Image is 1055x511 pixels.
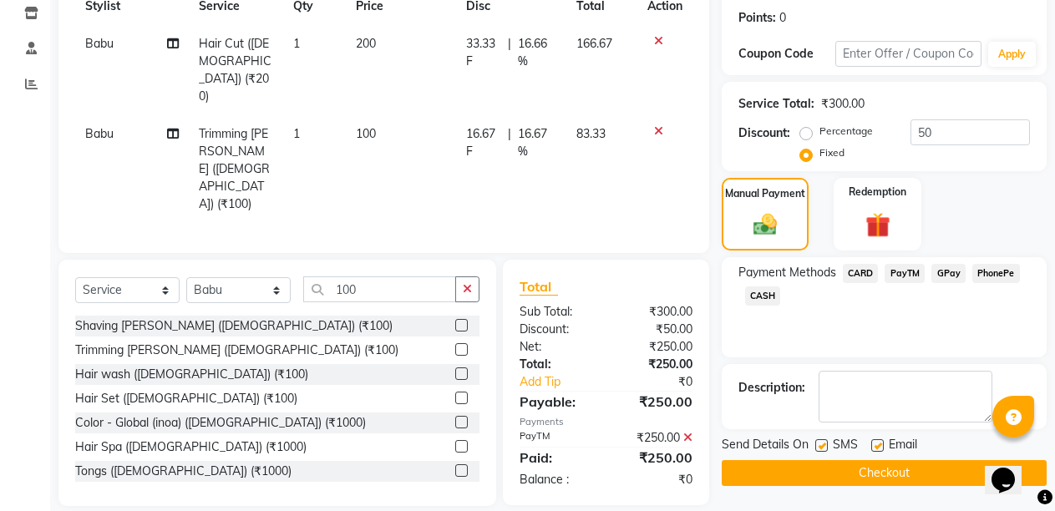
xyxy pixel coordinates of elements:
[508,35,511,70] span: |
[507,321,606,338] div: Discount:
[779,9,786,27] div: 0
[849,185,906,200] label: Redemption
[745,286,781,306] span: CASH
[819,145,845,160] label: Fixed
[858,210,899,240] img: _gift.svg
[507,373,622,391] a: Add Tip
[835,41,981,67] input: Enter Offer / Coupon Code
[466,125,502,160] span: 16.67 F
[988,42,1036,67] button: Apply
[738,45,835,63] div: Coupon Code
[75,390,297,407] div: Hair Set ([DEMOGRAPHIC_DATA]) (₹100)
[606,471,704,488] div: ₹0
[507,429,606,447] div: PayTM
[75,342,398,359] div: Trimming [PERSON_NAME] ([DEMOGRAPHIC_DATA]) (₹100)
[520,278,558,296] span: Total
[75,317,393,335] div: Shaving [PERSON_NAME] ([DEMOGRAPHIC_DATA]) (₹100)
[606,356,704,373] div: ₹250.00
[520,415,692,429] div: Payments
[85,36,114,51] span: Babu
[622,373,705,391] div: ₹0
[889,436,917,457] span: Email
[843,264,879,283] span: CARD
[972,264,1020,283] span: PhonePe
[507,338,606,356] div: Net:
[356,126,376,141] span: 100
[293,36,300,51] span: 1
[821,95,865,113] div: ₹300.00
[819,124,873,139] label: Percentage
[466,35,502,70] span: 33.33 F
[738,124,790,142] div: Discount:
[518,125,556,160] span: 16.67 %
[606,321,704,338] div: ₹50.00
[75,438,307,456] div: Hair Spa ([DEMOGRAPHIC_DATA]) (₹1000)
[931,264,966,283] span: GPay
[507,471,606,488] div: Balance :
[576,36,612,51] span: 166.67
[606,338,704,356] div: ₹250.00
[738,264,836,281] span: Payment Methods
[606,392,704,412] div: ₹250.00
[722,436,809,457] span: Send Details On
[746,211,784,238] img: _cash.svg
[885,264,925,283] span: PayTM
[606,448,704,468] div: ₹250.00
[75,414,366,432] div: Color - Global (inoa) ([DEMOGRAPHIC_DATA]) (₹1000)
[738,379,805,397] div: Description:
[75,463,292,480] div: Tongs ([DEMOGRAPHIC_DATA]) (₹1000)
[507,303,606,321] div: Sub Total:
[507,448,606,468] div: Paid:
[833,436,858,457] span: SMS
[199,36,271,104] span: Hair Cut ([DEMOGRAPHIC_DATA]) (₹200)
[85,126,114,141] span: Babu
[725,186,805,201] label: Manual Payment
[75,366,308,383] div: Hair wash ([DEMOGRAPHIC_DATA]) (₹100)
[507,356,606,373] div: Total:
[303,276,456,302] input: Search or Scan
[606,429,704,447] div: ₹250.00
[507,392,606,412] div: Payable:
[518,35,556,70] span: 16.66 %
[985,444,1038,494] iframe: chat widget
[293,126,300,141] span: 1
[722,460,1047,486] button: Checkout
[576,126,606,141] span: 83.33
[199,126,270,211] span: Trimming [PERSON_NAME] ([DEMOGRAPHIC_DATA]) (₹100)
[356,36,376,51] span: 200
[738,95,814,113] div: Service Total:
[508,125,511,160] span: |
[606,303,704,321] div: ₹300.00
[738,9,776,27] div: Points:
